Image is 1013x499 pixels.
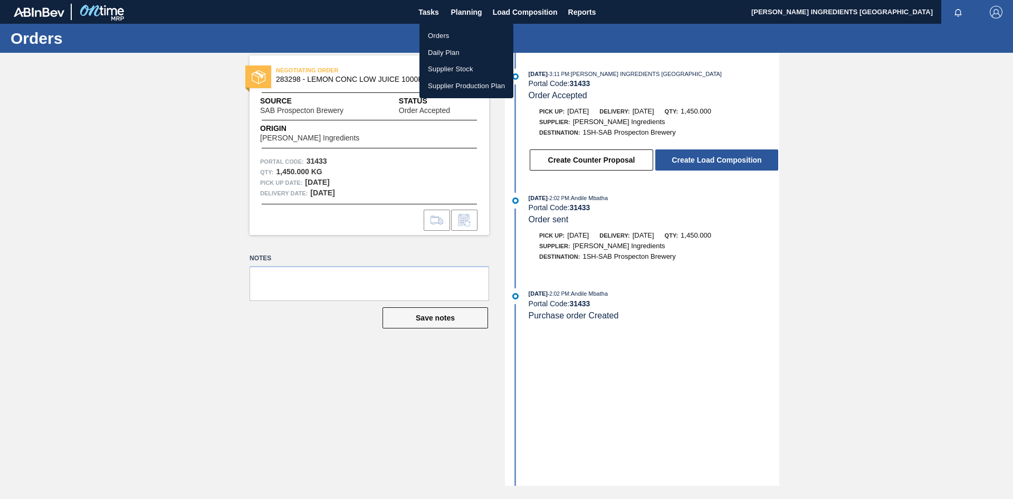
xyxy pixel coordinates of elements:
a: Daily Plan [419,44,513,61]
a: Supplier Production Plan [419,78,513,95]
a: Orders [419,27,513,44]
a: Supplier Stock [419,61,513,78]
